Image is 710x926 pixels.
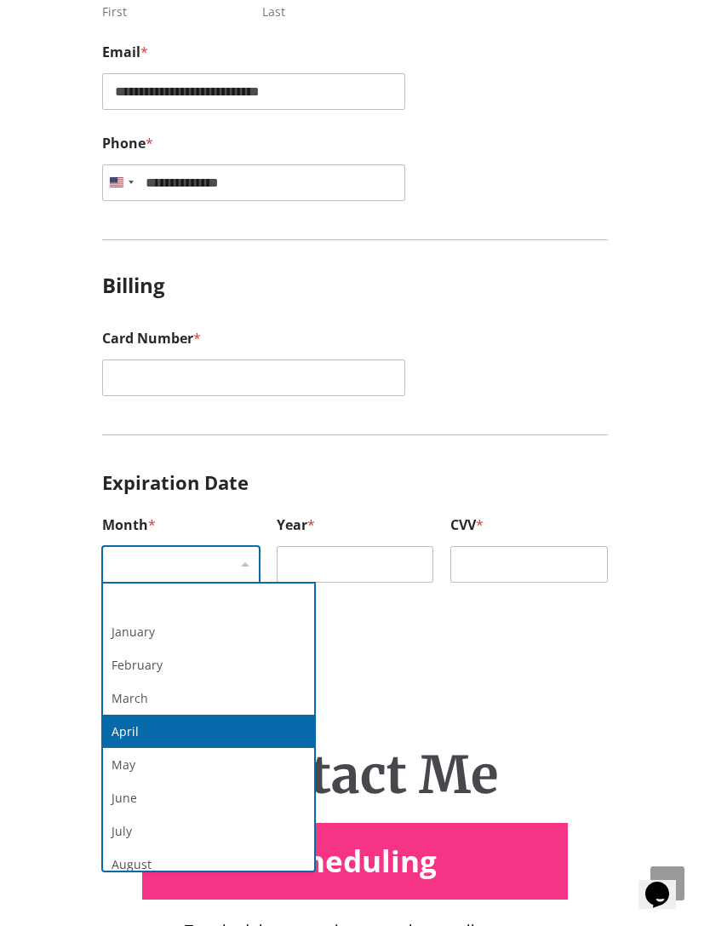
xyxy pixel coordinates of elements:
[277,517,434,533] label: Year
[262,4,405,19] label: Last
[103,615,314,648] div: January
[102,44,608,60] label: Email
[102,517,260,533] label: Month
[103,682,314,715] div: March
[103,748,314,781] div: May
[102,261,608,298] h3: Billing
[638,858,693,909] iframe: chat widget
[102,164,405,201] input: Phone
[103,715,314,748] div: April
[102,4,245,19] label: First
[102,135,608,152] label: Phone
[103,781,314,814] div: June
[103,648,314,682] div: February
[103,814,314,848] div: July
[274,843,437,879] h2: Scheduling
[102,164,140,201] button: Selected country
[142,745,568,806] h1: Contact Me
[450,517,608,533] label: CVV
[103,848,314,881] div: August
[102,434,608,492] h3: Expiration Date
[102,331,608,347] label: Card Number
